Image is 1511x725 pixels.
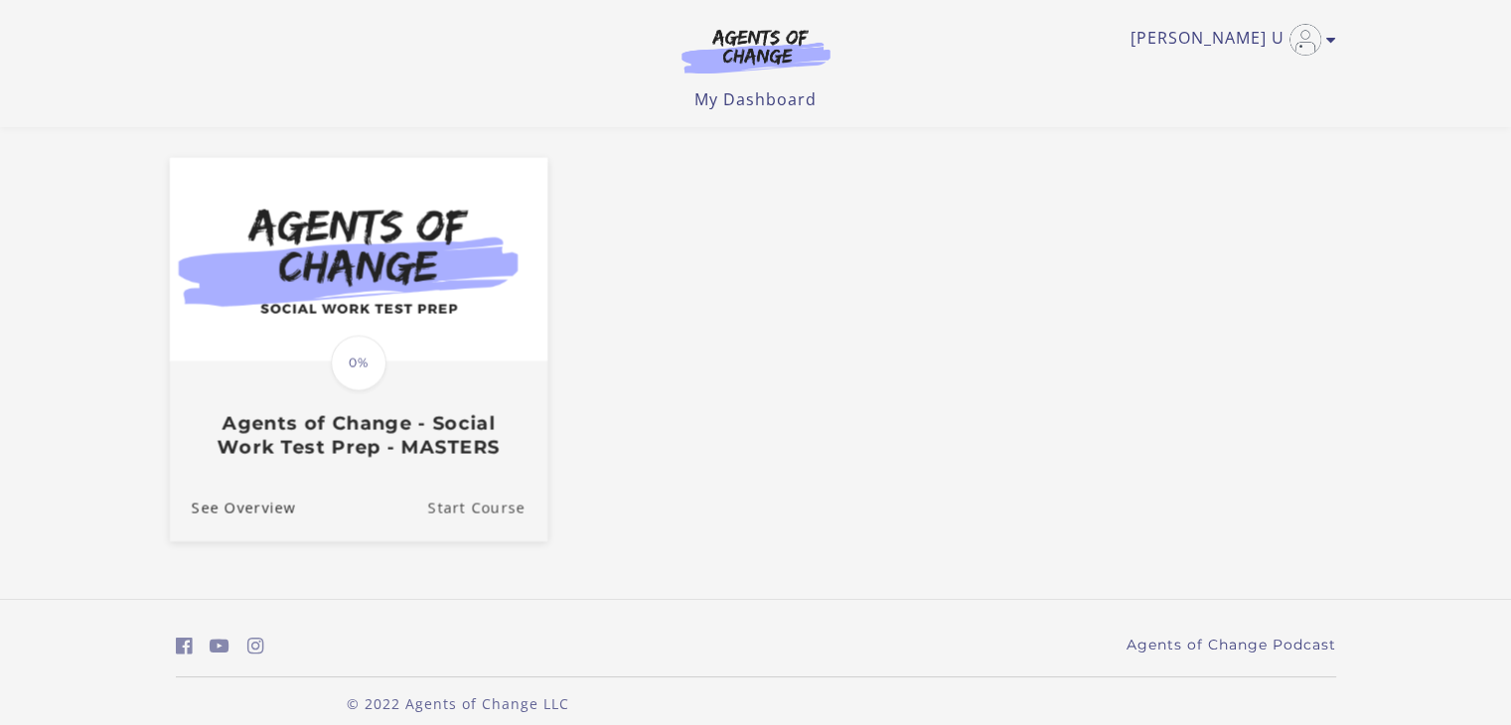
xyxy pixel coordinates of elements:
[210,632,229,660] a: https://www.youtube.com/c/AgentsofChangeTestPrepbyMeaganMitchell (Open in a new window)
[191,412,525,458] h3: Agents of Change - Social Work Test Prep - MASTERS
[427,475,546,541] a: Agents of Change - Social Work Test Prep - MASTERS: Resume Course
[331,336,386,391] span: 0%
[176,632,193,660] a: https://www.facebook.com/groups/aswbtestprep (Open in a new window)
[176,693,740,714] p: © 2022 Agents of Change LLC
[247,632,264,660] a: https://www.instagram.com/agentsofchangeprep/ (Open in a new window)
[169,475,295,541] a: Agents of Change - Social Work Test Prep - MASTERS: See Overview
[1131,24,1326,56] a: Toggle menu
[694,88,817,110] a: My Dashboard
[247,637,264,655] i: https://www.instagram.com/agentsofchangeprep/ (Open in a new window)
[176,637,193,655] i: https://www.facebook.com/groups/aswbtestprep (Open in a new window)
[661,28,851,73] img: Agents of Change Logo
[1127,635,1336,655] a: Agents of Change Podcast
[210,637,229,655] i: https://www.youtube.com/c/AgentsofChangeTestPrepbyMeaganMitchell (Open in a new window)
